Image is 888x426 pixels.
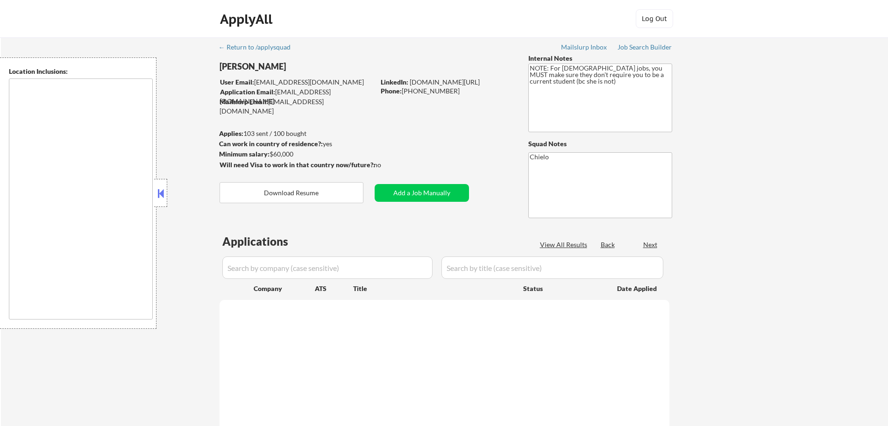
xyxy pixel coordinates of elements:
input: Search by company (case sensitive) [222,256,433,279]
div: ApplyAll [220,11,275,27]
div: Internal Notes [528,54,672,63]
div: Title [353,284,514,293]
strong: User Email: [220,78,254,86]
div: Squad Notes [528,139,672,149]
strong: Can work in country of residence?: [219,140,323,148]
div: yes [219,139,372,149]
div: Date Applied [617,284,658,293]
div: View All Results [540,240,590,249]
button: Add a Job Manually [375,184,469,202]
div: Mailslurp Inbox [561,44,608,50]
a: Mailslurp Inbox [561,43,608,53]
div: Back [601,240,616,249]
div: Next [643,240,658,249]
button: Download Resume [220,182,363,203]
strong: Applies: [219,129,243,137]
div: Applications [222,236,315,247]
button: Log Out [636,9,673,28]
div: no [374,160,400,170]
div: Company [254,284,315,293]
a: [DOMAIN_NAME][URL] [410,78,480,86]
div: $60,000 [219,149,375,159]
div: Status [523,280,604,297]
div: [EMAIL_ADDRESS][DOMAIN_NAME] [220,87,375,106]
strong: Mailslurp Email: [220,98,268,106]
div: ATS [315,284,353,293]
div: 103 sent / 100 bought [219,129,375,138]
div: [EMAIL_ADDRESS][DOMAIN_NAME] [220,78,375,87]
div: [PERSON_NAME] [220,61,412,72]
div: Location Inclusions: [9,67,153,76]
div: [PHONE_NUMBER] [381,86,513,96]
strong: Phone: [381,87,402,95]
div: ← Return to /applysquad [219,44,299,50]
strong: LinkedIn: [381,78,408,86]
strong: Minimum salary: [219,150,270,158]
div: Job Search Builder [618,44,672,50]
strong: Will need Visa to work in that country now/future?: [220,161,375,169]
div: [EMAIL_ADDRESS][DOMAIN_NAME] [220,97,375,115]
a: ← Return to /applysquad [219,43,299,53]
strong: Application Email: [220,88,275,96]
input: Search by title (case sensitive) [441,256,663,279]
